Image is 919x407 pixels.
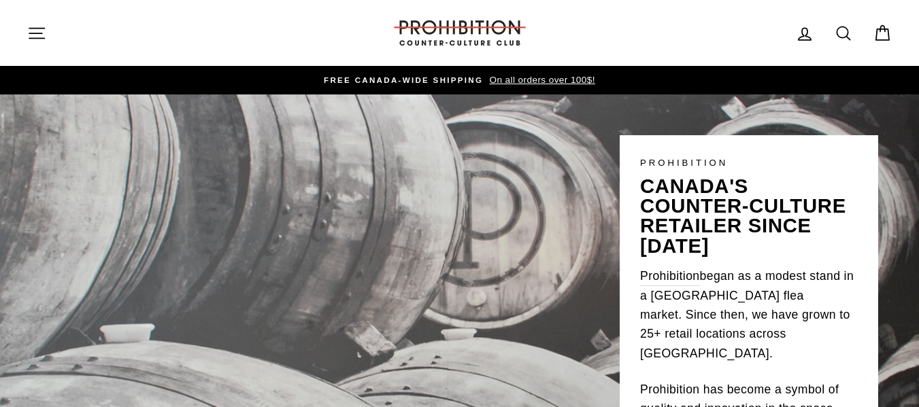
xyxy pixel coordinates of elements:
span: On all orders over 100$! [486,75,595,85]
p: PROHIBITION [640,156,858,170]
img: PROHIBITION COUNTER-CULTURE CLUB [392,20,528,46]
a: FREE CANADA-WIDE SHIPPING On all orders over 100$! [31,73,888,88]
p: canada's counter-culture retailer since [DATE] [640,177,858,256]
a: Prohibition [640,266,700,286]
span: FREE CANADA-WIDE SHIPPING [324,76,483,84]
p: began as a modest stand in a [GEOGRAPHIC_DATA] flea market. Since then, we have grown to 25+ reta... [640,266,858,363]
